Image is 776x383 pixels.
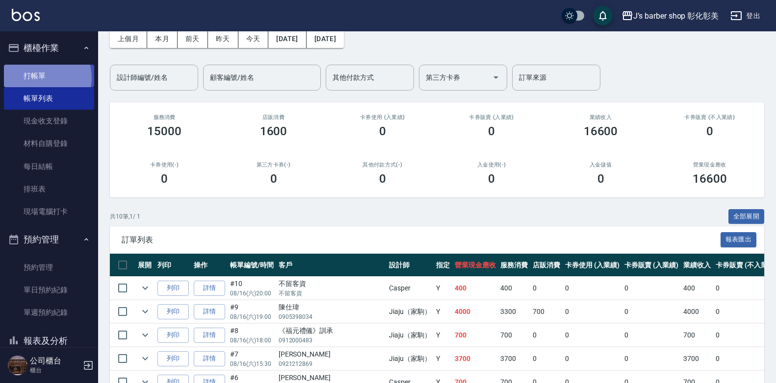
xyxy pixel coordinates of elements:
[667,114,752,120] h2: 卡券販賣 (不入業績)
[228,347,276,370] td: #7
[231,162,316,168] h2: 第三方卡券(-)
[387,324,434,347] td: Jiaju（家駒）
[434,300,452,323] td: Y
[191,254,228,277] th: 操作
[498,277,530,300] td: 400
[208,30,238,48] button: 昨天
[4,227,94,252] button: 預約管理
[138,304,153,319] button: expand row
[122,114,207,120] h3: 服務消費
[194,281,225,296] a: 詳情
[434,324,452,347] td: Y
[110,212,140,221] p: 共 10 筆, 1 / 1
[194,351,225,366] a: 詳情
[593,6,613,25] button: save
[4,279,94,301] a: 單日預約紀錄
[138,281,153,295] button: expand row
[706,124,713,138] h3: 0
[279,349,385,359] div: [PERSON_NAME]
[498,347,530,370] td: 3700
[452,324,498,347] td: 700
[563,347,622,370] td: 0
[230,289,274,298] p: 08/16 (六) 20:00
[530,254,563,277] th: 店販消費
[387,277,434,300] td: Casper
[110,30,147,48] button: 上個月
[387,254,434,277] th: 設計師
[434,277,452,300] td: Y
[228,300,276,323] td: #9
[231,114,316,120] h2: 店販消費
[721,232,757,247] button: 報表匯出
[452,347,498,370] td: 3700
[30,366,80,375] p: 櫃台
[4,87,94,110] a: 帳單列表
[597,172,604,186] h3: 0
[4,328,94,354] button: 報表及分析
[238,30,269,48] button: 今天
[584,124,618,138] h3: 16600
[558,162,643,168] h2: 入金儲值
[530,277,563,300] td: 0
[681,324,713,347] td: 700
[563,324,622,347] td: 0
[155,254,191,277] th: 列印
[563,254,622,277] th: 卡券使用 (入業績)
[4,200,94,223] a: 現場電腦打卡
[4,301,94,324] a: 單週預約紀錄
[194,328,225,343] a: 詳情
[530,324,563,347] td: 0
[452,254,498,277] th: 營業現金應收
[4,155,94,178] a: 每日結帳
[194,304,225,319] a: 詳情
[4,65,94,87] a: 打帳單
[530,347,563,370] td: 0
[434,347,452,370] td: Y
[279,359,385,368] p: 0921212869
[157,328,189,343] button: 列印
[488,70,504,85] button: Open
[622,324,681,347] td: 0
[434,254,452,277] th: 指定
[138,328,153,342] button: expand row
[8,356,27,375] img: Person
[4,256,94,279] a: 預約管理
[122,162,207,168] h2: 卡券使用(-)
[230,312,274,321] p: 08/16 (六) 19:00
[681,254,713,277] th: 業績收入
[340,114,425,120] h2: 卡券使用 (入業績)
[228,254,276,277] th: 帳單編號/時間
[622,254,681,277] th: 卡券販賣 (入業績)
[12,9,40,21] img: Logo
[279,336,385,345] p: 0912000483
[4,35,94,61] button: 櫃檯作業
[498,300,530,323] td: 3300
[693,172,727,186] h3: 16600
[488,172,495,186] h3: 0
[279,326,385,336] div: 《福元禮儀》訓承
[279,302,385,312] div: 陳仕瑋
[622,300,681,323] td: 0
[622,347,681,370] td: 0
[618,6,723,26] button: J’s barber shop 彰化彰美
[279,373,385,383] div: [PERSON_NAME]
[452,300,498,323] td: 4000
[726,7,764,25] button: 登出
[228,324,276,347] td: #8
[633,10,719,22] div: J’s barber shop 彰化彰美
[563,300,622,323] td: 0
[147,30,178,48] button: 本月
[387,347,434,370] td: Jiaju（家駒）
[340,162,425,168] h2: 其他付款方式(-)
[279,289,385,298] p: 不留客資
[4,132,94,155] a: 材料自購登錄
[4,178,94,200] a: 排班表
[563,277,622,300] td: 0
[379,172,386,186] h3: 0
[268,30,306,48] button: [DATE]
[4,110,94,132] a: 現金收支登錄
[270,172,277,186] h3: 0
[228,277,276,300] td: #10
[387,300,434,323] td: Jiaju（家駒）
[230,359,274,368] p: 08/16 (六) 15:30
